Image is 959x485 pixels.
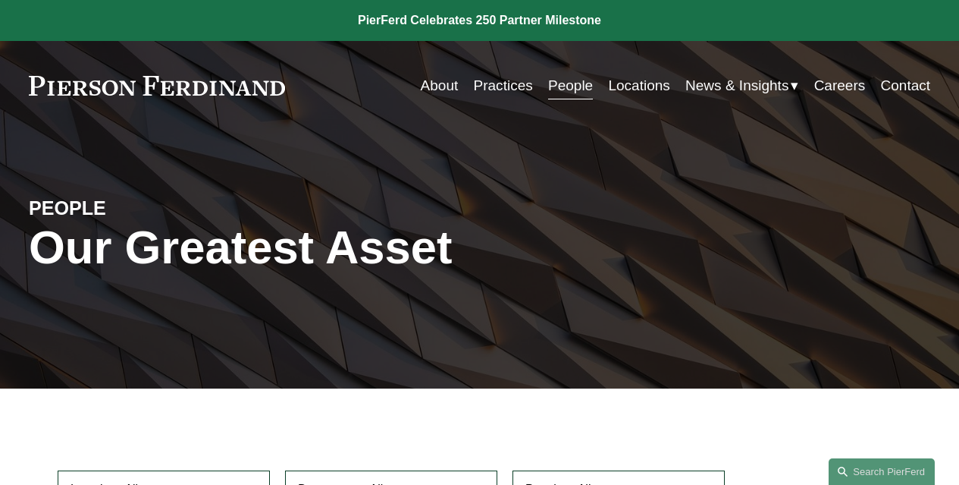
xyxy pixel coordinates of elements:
[685,71,798,100] a: folder dropdown
[29,221,630,274] h1: Our Greatest Asset
[29,197,254,221] h4: PEOPLE
[829,458,935,485] a: Search this site
[421,71,459,100] a: About
[814,71,866,100] a: Careers
[608,71,669,100] a: Locations
[474,71,533,100] a: Practices
[881,71,931,100] a: Contact
[548,71,593,100] a: People
[685,73,788,99] span: News & Insights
